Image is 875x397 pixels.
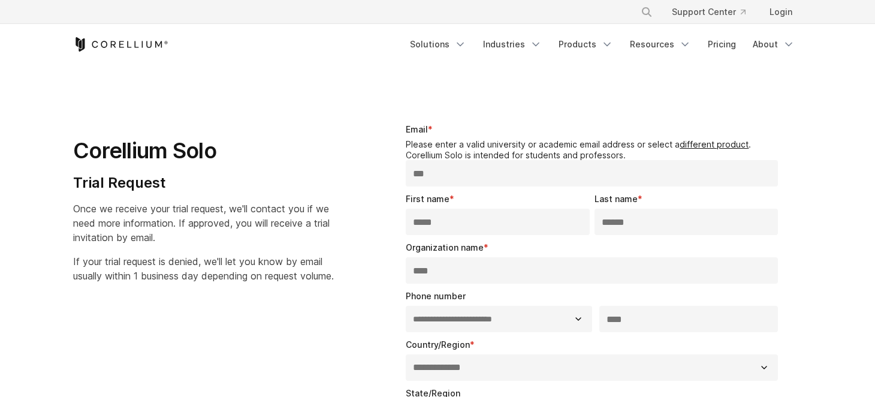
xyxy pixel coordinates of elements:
[406,124,428,134] span: Email
[662,1,755,23] a: Support Center
[73,203,330,243] span: Once we receive your trial request, we'll contact you if we need more information. If approved, y...
[701,34,743,55] a: Pricing
[73,174,334,192] h4: Trial Request
[406,139,783,160] legend: Please enter a valid university or academic email address or select a . Corellium Solo is intende...
[73,255,334,282] span: If your trial request is denied, we'll let you know by email usually within 1 business day depend...
[551,34,620,55] a: Products
[636,1,657,23] button: Search
[476,34,549,55] a: Industries
[746,34,802,55] a: About
[626,1,802,23] div: Navigation Menu
[406,291,466,301] span: Phone number
[406,194,449,204] span: First name
[680,139,749,149] a: different product
[403,34,473,55] a: Solutions
[760,1,802,23] a: Login
[403,34,802,55] div: Navigation Menu
[623,34,698,55] a: Resources
[406,339,470,350] span: Country/Region
[595,194,638,204] span: Last name
[73,137,334,164] h1: Corellium Solo
[73,37,168,52] a: Corellium Home
[406,242,484,252] span: Organization name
